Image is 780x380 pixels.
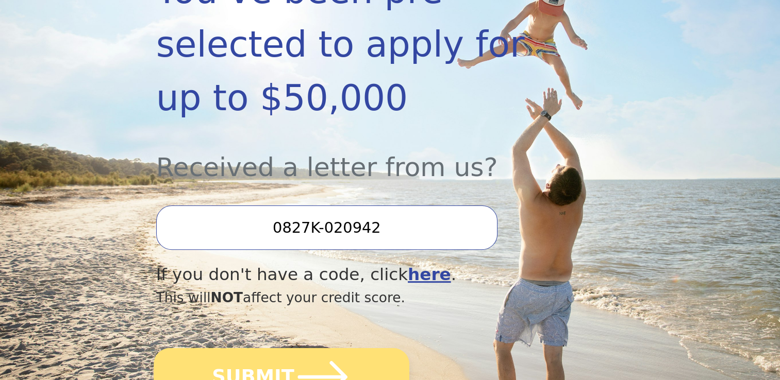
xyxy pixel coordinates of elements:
input: Enter your Offer Code: [156,205,497,250]
span: NOT [211,289,243,305]
div: This will affect your credit score. [156,287,554,308]
a: here [408,265,451,284]
div: Received a letter from us? [156,125,554,187]
div: If you don't have a code, click . [156,262,554,287]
